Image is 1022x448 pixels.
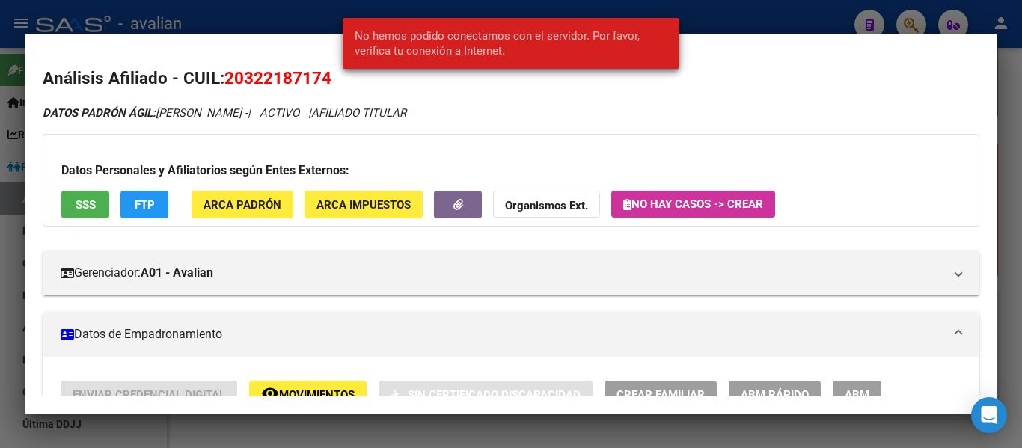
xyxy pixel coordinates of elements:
[833,381,881,408] button: ABM
[305,191,423,218] button: ARCA Impuestos
[279,388,355,402] span: Movimientos
[61,191,109,218] button: SSS
[61,162,961,179] h3: Datos Personales y Afiliatorios según Entes Externos:
[204,198,281,212] span: ARCA Padrón
[135,198,155,212] span: FTP
[61,264,943,282] mat-panel-title: Gerenciador:
[61,381,237,408] button: Enviar Credencial Digital
[845,388,869,402] span: ABM
[316,198,411,212] span: ARCA Impuestos
[379,381,593,408] button: Sin Certificado Discapacidad
[43,106,248,120] span: [PERSON_NAME] -
[355,28,668,58] span: No hemos podido conectarnos con el servidor. Por favor, verifica tu conexión a Internet.
[611,191,775,218] button: No hay casos -> Crear
[623,197,763,211] span: No hay casos -> Crear
[605,381,717,408] button: Crear Familiar
[61,325,943,343] mat-panel-title: Datos de Empadronamiento
[43,312,979,357] mat-expansion-panel-header: Datos de Empadronamiento
[261,384,279,402] mat-icon: remove_red_eye
[741,388,809,402] span: ABM Rápido
[971,397,1007,433] div: Open Intercom Messenger
[493,191,600,218] button: Organismos Ext.
[76,198,96,212] span: SSS
[505,199,588,212] strong: Organismos Ext.
[192,191,293,218] button: ARCA Padrón
[616,388,705,402] span: Crear Familiar
[43,106,156,120] strong: DATOS PADRÓN ÁGIL:
[249,381,367,408] button: Movimientos
[43,251,979,295] mat-expansion-panel-header: Gerenciador:A01 - Avalian
[43,106,406,120] i: | ACTIVO |
[224,68,331,88] span: 20322187174
[408,388,581,402] span: Sin Certificado Discapacidad
[141,264,213,282] strong: A01 - Avalian
[43,66,979,91] h2: Análisis Afiliado - CUIL:
[120,191,168,218] button: FTP
[729,381,821,408] button: ABM Rápido
[311,106,406,120] span: AFILIADO TITULAR
[73,388,225,402] span: Enviar Credencial Digital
